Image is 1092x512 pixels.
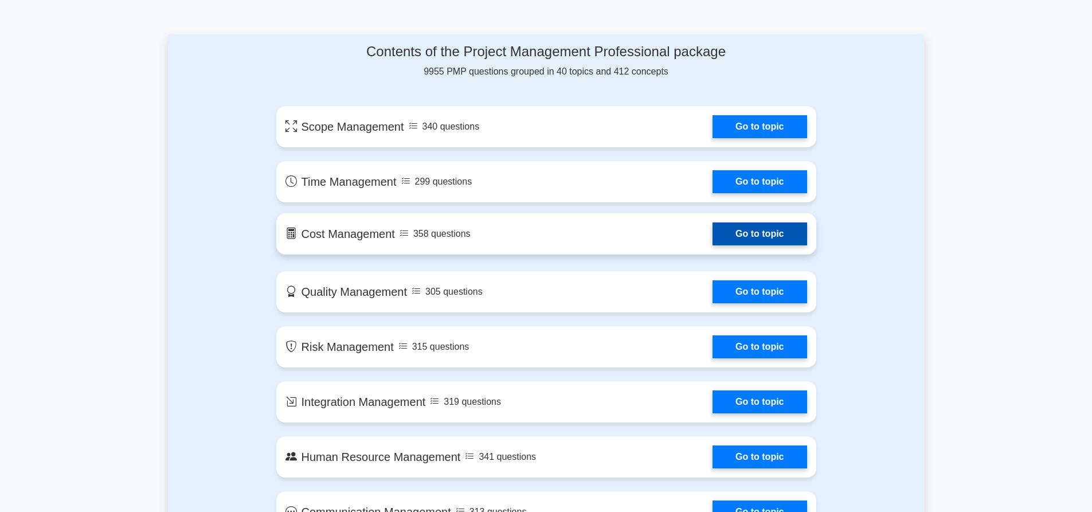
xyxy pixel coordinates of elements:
a: Go to topic [713,170,807,193]
div: 9955 PMP questions grouped in 40 topics and 412 concepts [276,44,816,79]
a: Go to topic [713,115,807,138]
a: Go to topic [713,390,807,413]
a: Go to topic [713,222,807,245]
a: Go to topic [713,445,807,468]
a: Go to topic [713,335,807,358]
a: Go to topic [713,280,807,303]
h4: Contents of the Project Management Professional package [276,44,816,60]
